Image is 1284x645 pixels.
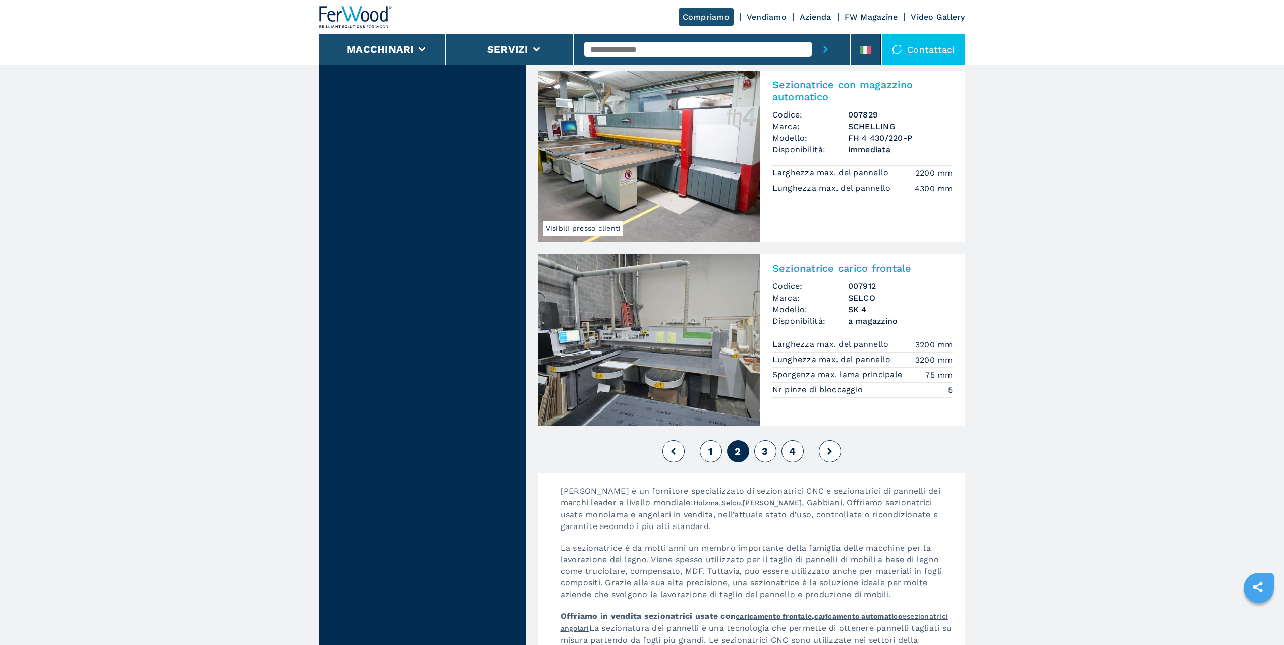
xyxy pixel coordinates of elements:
[550,542,965,610] p: La sezionatrice è da molti anni un membro importante della famiglia delle macchine per la lavoraz...
[319,6,392,28] img: Ferwood
[915,183,953,194] em: 4300 mm
[915,167,953,179] em: 2200 mm
[772,121,848,132] span: Marca:
[772,183,894,194] p: Lunghezza max. del pannello
[772,280,848,292] span: Codice:
[700,440,722,462] button: 1
[735,445,741,457] span: 2
[814,612,902,620] a: caricamento automatico
[812,34,840,65] button: submit-button
[708,445,713,457] span: 1
[754,440,776,462] button: 3
[772,144,848,155] span: Disponibilità:
[848,132,953,144] h3: FH 4 430/220-P
[848,292,953,304] h3: SELCO
[848,315,953,327] span: a magazzino
[762,445,768,457] span: 3
[848,144,953,155] span: immediata
[772,369,905,380] p: Sporgenza max. lama principale
[487,43,528,55] button: Servizi
[848,121,953,132] h3: SCHELLING
[772,354,894,365] p: Lunghezza max. del pannello
[679,8,734,26] a: Compriamo
[915,339,953,350] em: 3200 mm
[538,71,965,242] a: Sezionatrice con magazzino automatico SCHELLING FH 4 430/220-PVisibili presso clientiSezionatrice...
[812,611,814,621] strong: ,
[736,612,812,620] a: caricamento frontale
[772,132,848,144] span: Modello:
[892,44,902,54] img: Contattaci
[772,384,866,395] p: Nr pinze di bloccaggio
[538,254,965,426] a: Sezionatrice carico frontale SELCO SK 4Sezionatrice carico frontaleCodice:007912Marca:SELCOModell...
[848,304,953,315] h3: SK 4
[800,12,831,22] a: Azienda
[1241,600,1276,637] iframe: Chat
[915,354,953,366] em: 3200 mm
[772,315,848,327] span: Disponibilità:
[948,384,953,396] em: 5
[911,12,965,22] a: Video Gallery
[747,12,787,22] a: Vendiamo
[848,109,953,121] h3: 007829
[925,369,953,381] em: 75 mm
[693,499,719,507] a: Holzma
[772,167,891,179] p: Larghezza max. del pannello
[1245,574,1270,600] a: sharethis
[743,499,802,507] a: [PERSON_NAME]
[789,445,796,457] span: 4
[561,611,736,621] strong: Offriamo in vendita sezionatrici usate con
[538,71,760,242] img: Sezionatrice con magazzino automatico SCHELLING FH 4 430/220-P
[727,440,749,462] button: 2
[781,440,804,462] button: 4
[543,221,624,236] span: Visibili presso clienti
[550,485,965,542] p: [PERSON_NAME] è un fornitore specializzato di sezionatrici CNC e sezionatrici di pannelli dei mar...
[772,339,891,350] p: Larghezza max. del pannello
[772,262,953,274] h2: Sezionatrice carico frontale
[772,79,953,103] h2: Sezionatrice con magazzino automatico
[538,254,760,426] img: Sezionatrice carico frontale SELCO SK 4
[882,34,965,65] div: Contattaci
[772,109,848,121] span: Codice:
[772,292,848,304] span: Marca:
[721,499,741,507] a: Selco
[845,12,898,22] a: FW Magazine
[848,280,953,292] h3: 007912
[772,304,848,315] span: Modello:
[347,43,414,55] button: Macchinari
